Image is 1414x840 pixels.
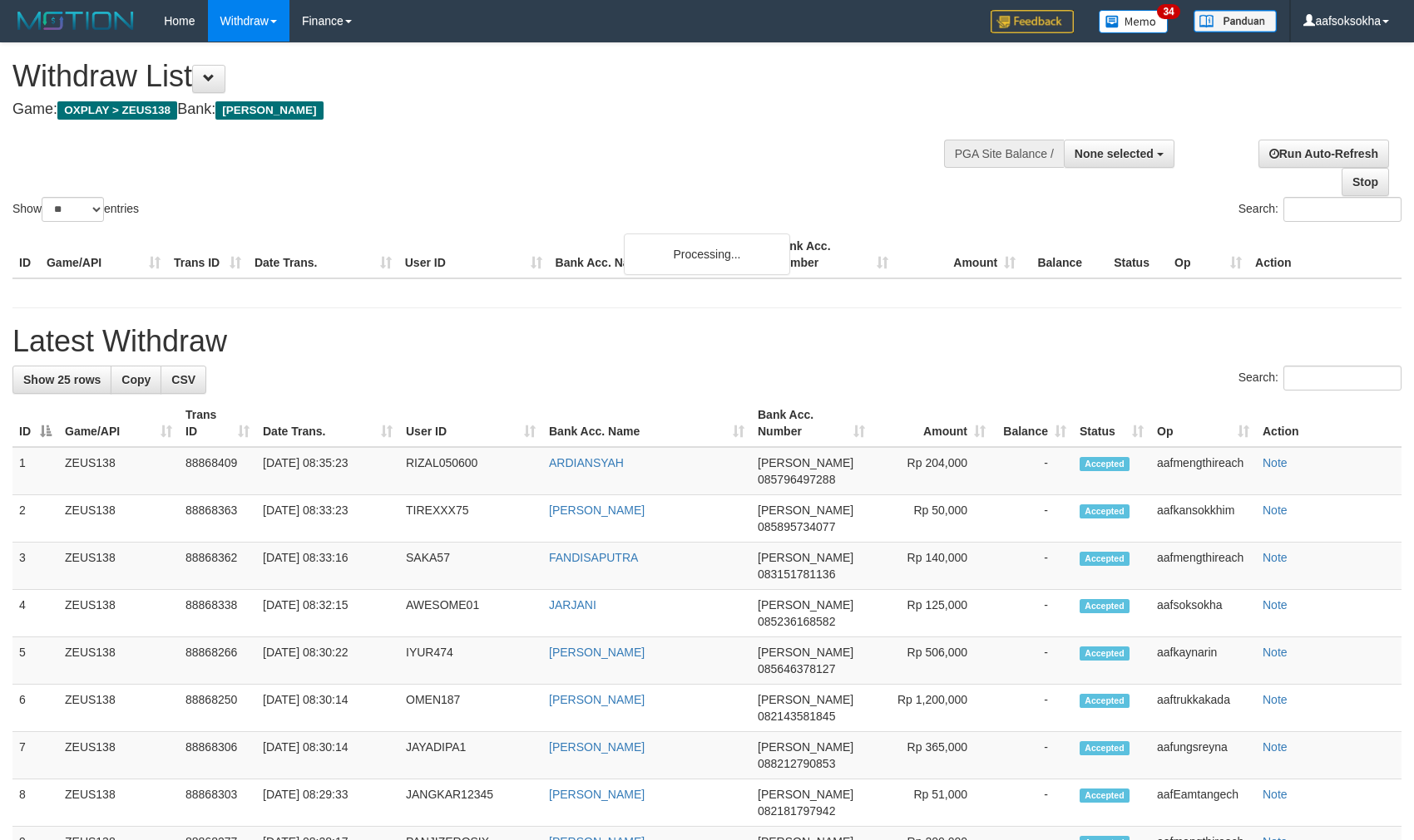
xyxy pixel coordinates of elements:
[12,495,58,543] td: 2
[1342,168,1389,196] a: Stop
[549,456,624,469] a: ARDIANSYAH
[758,598,853,612] span: [PERSON_NAME]
[758,615,835,628] span: Copy 085236168582 to clipboard
[1150,779,1256,827] td: aafEamtangech
[256,779,399,827] td: [DATE] 08:29:33
[1107,231,1168,278] th: Status
[758,757,835,770] span: Copy 088212790853 to clipboard
[872,685,992,732] td: Rp 1,200,000
[12,400,58,447] th: ID: activate to sort column descending
[872,637,992,685] td: Rp 506,000
[549,504,645,517] a: [PERSON_NAME]
[751,400,872,447] th: Bank Acc. Number: activate to sort column ascending
[399,637,542,685] td: IYUR474
[12,779,58,827] td: 8
[1150,732,1256,779] td: aafungsreyna
[179,590,256,637] td: 88868338
[549,740,645,754] a: [PERSON_NAME]
[1168,231,1248,278] th: Op
[57,101,177,120] span: OXPLAY > ZEUS138
[179,685,256,732] td: 88868250
[872,732,992,779] td: Rp 365,000
[1248,231,1402,278] th: Action
[167,231,248,278] th: Trans ID
[121,373,151,386] span: Copy
[399,590,542,637] td: AWESOME01
[58,779,179,827] td: ZEUS138
[1157,4,1179,19] span: 34
[758,456,853,469] span: [PERSON_NAME]
[1099,10,1169,33] img: Button%20Memo.svg
[1283,197,1402,222] input: Search:
[992,732,1073,779] td: -
[758,551,853,564] span: [PERSON_NAME]
[179,637,256,685] td: 88868266
[992,685,1073,732] td: -
[40,231,167,278] th: Game/API
[992,447,1073,495] td: -
[1258,140,1389,168] a: Run Auto-Refresh
[12,325,1402,358] h1: Latest Withdraw
[248,231,398,278] th: Date Trans.
[549,788,645,801] a: [PERSON_NAME]
[758,646,853,659] span: [PERSON_NAME]
[179,400,256,447] th: Trans ID: activate to sort column ascending
[12,60,926,93] h1: Withdraw List
[758,693,853,706] span: [PERSON_NAME]
[12,732,58,779] td: 7
[58,400,179,447] th: Game/API: activate to sort column ascending
[872,590,992,637] td: Rp 125,000
[398,231,549,278] th: User ID
[111,366,161,394] a: Copy
[1080,741,1130,755] span: Accepted
[256,400,399,447] th: Date Trans.: activate to sort column ascending
[758,662,835,675] span: Copy 085646378127 to clipboard
[1080,457,1130,471] span: Accepted
[758,504,853,517] span: [PERSON_NAME]
[549,598,596,612] a: JARJANI
[1263,456,1288,469] a: Note
[872,400,992,447] th: Amount: activate to sort column ascending
[1263,646,1288,659] a: Note
[1150,543,1256,590] td: aafmengthireach
[399,543,542,590] td: SAKA57
[1150,590,1256,637] td: aafsoksokha
[1283,366,1402,391] input: Search:
[171,373,195,386] span: CSV
[399,447,542,495] td: RIZAL050600
[1256,400,1402,447] th: Action
[992,400,1073,447] th: Balance: activate to sort column ascending
[42,197,104,222] select: Showentries
[256,685,399,732] td: [DATE] 08:30:14
[399,732,542,779] td: JAYADIPA1
[1080,504,1130,518] span: Accepted
[758,804,835,818] span: Copy 082181797942 to clipboard
[1080,552,1130,566] span: Accepted
[179,495,256,543] td: 88868363
[944,140,1064,168] div: PGA Site Balance /
[1080,694,1130,708] span: Accepted
[215,101,323,120] span: [PERSON_NAME]
[1150,637,1256,685] td: aafkaynarin
[12,101,926,118] h4: Game: Bank:
[1080,788,1130,803] span: Accepted
[758,567,835,581] span: Copy 083151781136 to clipboard
[1263,504,1288,517] a: Note
[1075,147,1154,160] span: None selected
[58,447,179,495] td: ZEUS138
[1238,366,1402,391] label: Search:
[23,373,101,386] span: Show 25 rows
[1080,599,1130,613] span: Accepted
[399,685,542,732] td: OMEN187
[399,495,542,543] td: TIREXXX75
[1080,646,1130,661] span: Accepted
[992,543,1073,590] td: -
[1150,685,1256,732] td: aaftrukkakada
[1194,10,1277,32] img: panduan.png
[992,495,1073,543] td: -
[624,233,790,275] div: Processing...
[12,447,58,495] td: 1
[872,495,992,543] td: Rp 50,000
[992,590,1073,637] td: -
[872,779,992,827] td: Rp 51,000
